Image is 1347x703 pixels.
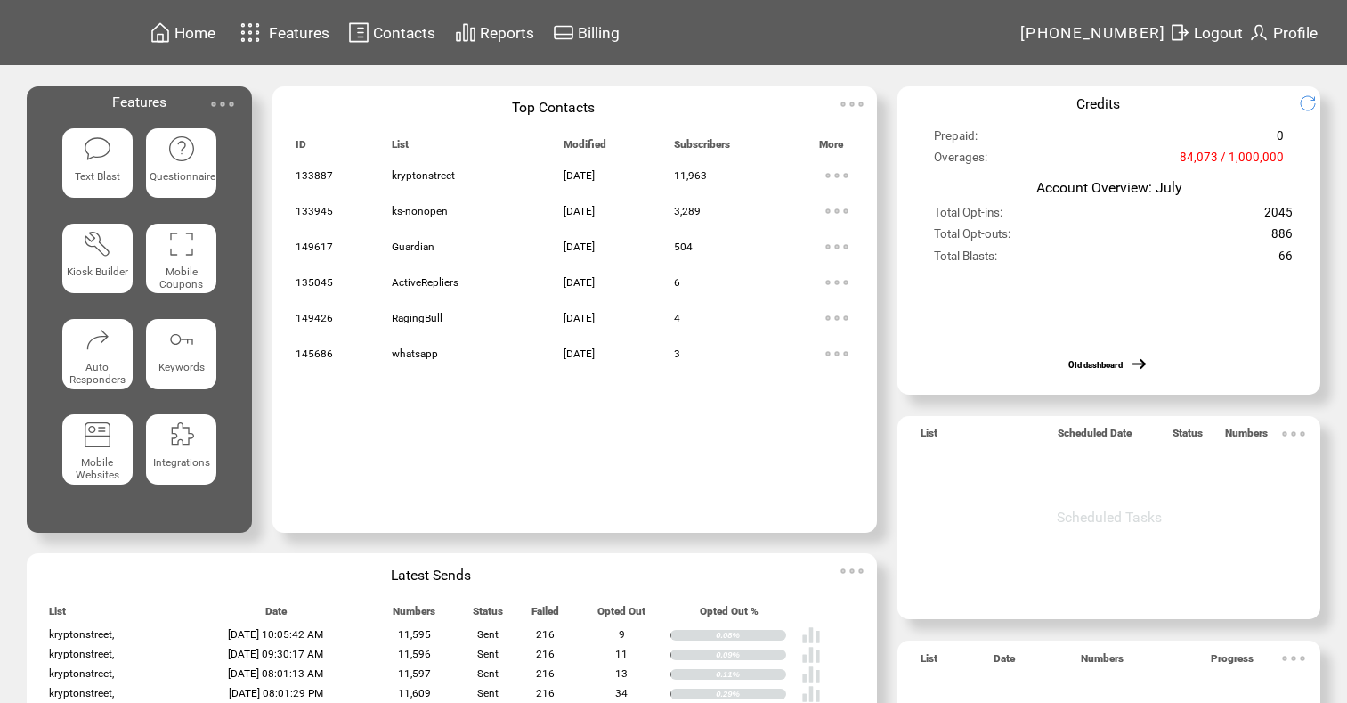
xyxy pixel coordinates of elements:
span: 133887 [296,169,333,182]
img: tool%201.svg [83,230,111,258]
span: 2045 [1264,206,1293,227]
span: [DATE] [564,205,595,217]
span: Total Blasts: [934,249,997,271]
a: Questionnaire [146,128,216,209]
span: Features [269,24,329,42]
span: [DATE] [564,276,595,289]
span: [DATE] 08:01:29 PM [229,687,323,699]
div: 0.11% [716,669,785,680]
span: Latest Sends [391,567,471,584]
span: Reports [480,24,534,42]
img: ellypsis.svg [205,86,240,122]
span: Logout [1194,24,1243,42]
span: 66 [1278,249,1293,271]
span: 13 [615,667,628,680]
span: 0 [1277,129,1284,151]
span: 3,289 [674,205,701,217]
span: RagingBull [392,312,442,324]
span: List [921,652,937,673]
span: List [49,605,66,625]
span: 886 [1271,227,1293,249]
span: Date [265,605,287,625]
span: 145686 [296,347,333,360]
span: List [392,138,409,159]
span: Profile [1273,24,1318,42]
a: Keywords [146,319,216,400]
span: [DATE] [564,347,595,360]
span: Kiosk Builder [67,266,128,278]
img: ellypsis.svg [819,300,855,336]
span: kryptonstreet, [49,687,114,699]
span: Keywords [158,361,205,373]
span: Total Opt-ins: [934,206,1002,227]
a: Mobile Websites [62,414,133,495]
img: integrations.svg [167,421,196,449]
img: auto-responders.svg [83,325,111,354]
span: kryptonstreet, [49,628,114,641]
div: 0.09% [716,650,785,660]
span: 4 [674,312,680,324]
img: ellypsis.svg [834,86,870,122]
span: kryptonstreet, [49,648,114,660]
span: [DATE] [564,312,595,324]
div: 0.08% [716,630,785,641]
span: Sent [477,648,499,660]
a: Integrations [146,414,216,495]
span: 11 [615,648,628,660]
img: questionnaire.svg [167,135,196,163]
span: Mobile Websites [76,456,119,481]
span: Subscribers [674,138,730,159]
span: Scheduled Tasks [1057,509,1162,526]
a: Kiosk Builder [62,224,133,305]
span: 9 [619,628,625,641]
span: 216 [536,648,555,660]
span: 135045 [296,276,333,289]
span: Account Overview: July [1036,179,1181,196]
span: 6 [674,276,680,289]
span: Billing [578,24,620,42]
a: Features [232,15,333,50]
img: coupons.svg [167,230,196,258]
img: ellypsis.svg [819,193,855,229]
img: profile.svg [1248,21,1270,44]
span: Numbers [1225,427,1268,447]
span: Status [473,605,503,625]
img: ellypsis.svg [834,553,870,589]
span: [PHONE_NUMBER] [1020,24,1166,42]
img: text-blast.svg [83,135,111,163]
span: 149617 [296,241,333,253]
img: home.svg [150,21,171,44]
span: 133945 [296,205,333,217]
a: Text Blast [62,128,133,209]
span: 3 [674,347,680,360]
span: List [921,427,937,447]
span: 216 [536,667,555,680]
span: [DATE] 10:05:42 AM [228,628,323,641]
span: ID [296,138,306,159]
span: 216 [536,628,555,641]
a: Auto Responders [62,319,133,400]
span: Modified [564,138,606,159]
img: ellypsis.svg [819,229,855,265]
img: poll%20-%20white.svg [801,645,821,665]
span: 11,597 [398,667,431,680]
span: [DATE] [564,169,595,182]
span: kryptonstreet, [49,667,114,680]
a: Billing [550,19,622,46]
span: Questionnaire [150,170,215,183]
a: Old dashboard [1068,360,1123,370]
span: Progress [1211,652,1254,673]
span: Credits [1076,95,1120,112]
span: Total Opt-outs: [934,227,1010,249]
span: Features [112,94,166,110]
span: More [819,138,843,159]
img: creidtcard.svg [553,21,574,44]
span: 84,073 / 1,000,000 [1180,151,1284,172]
span: Contacts [373,24,435,42]
span: ks-nonopen [392,205,448,217]
img: chart.svg [455,21,476,44]
span: kryptonstreet [392,169,455,182]
span: Date [994,652,1015,673]
span: [DATE] [564,241,595,253]
span: Top Contacts [512,99,595,116]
